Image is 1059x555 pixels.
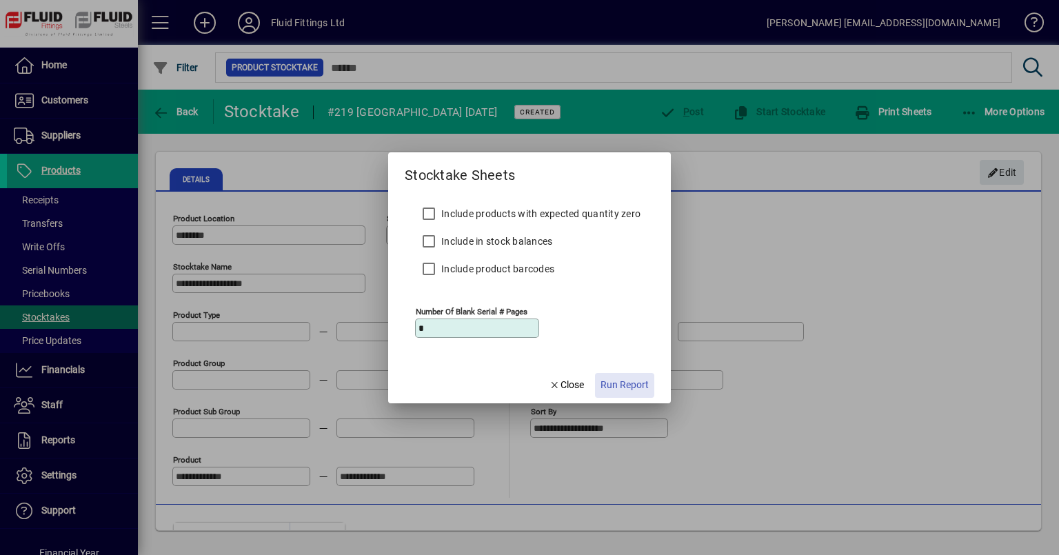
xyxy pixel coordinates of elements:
[595,373,654,398] button: Run Report
[543,373,590,398] button: Close
[416,306,527,316] mat-label: Number of blank serial # pages
[601,378,649,392] span: Run Report
[438,207,641,221] label: Include products with expected quantity zero
[438,234,552,248] label: Include in stock balances
[388,152,532,186] h2: Stocktake Sheets
[438,262,554,276] label: Include product barcodes
[549,378,585,392] span: Close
